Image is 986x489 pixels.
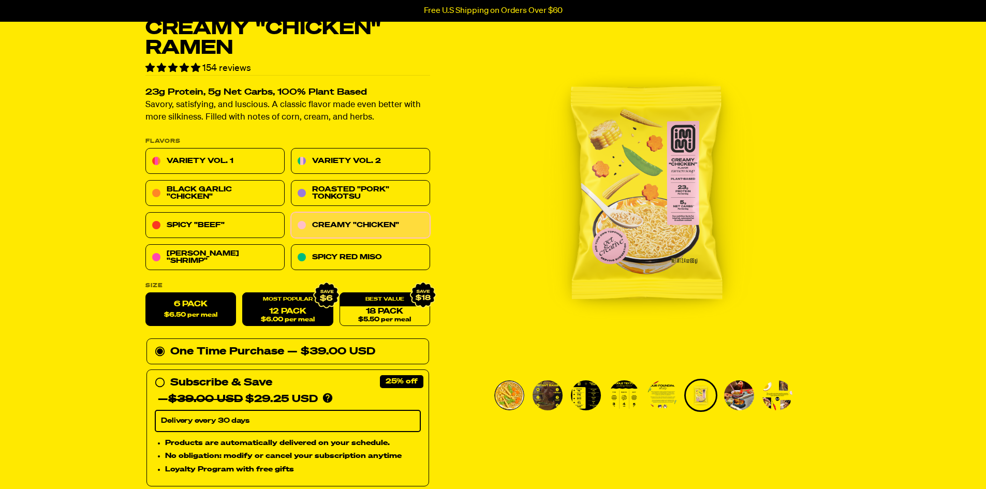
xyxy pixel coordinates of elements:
li: 6 of 8 [472,19,820,366]
span: $6.00 per meal [260,317,314,323]
li: No obligation: modify or cancel your subscription anytime [165,451,421,462]
div: PDP main carousel [472,19,820,366]
a: Spicy "Beef" [145,213,285,239]
li: Go to slide 4 [608,379,641,412]
img: Creamy "Chicken" Ramen [609,380,639,410]
li: Go to slide 1 [493,379,526,412]
p: Free U.S Shipping on Orders Over $60 [424,6,563,16]
h1: Creamy "Chicken" Ramen [145,19,430,58]
div: — $39.00 USD [287,344,375,360]
li: Go to slide 3 [569,379,602,412]
p: Savory, satisfying, and luscious. A classic flavor made even better with more silkiness. Filled w... [145,99,430,124]
div: PDP main carousel thumbnails [472,379,820,412]
img: Creamy "Chicken" Ramen [494,380,524,410]
a: Variety Vol. 2 [291,149,430,174]
a: Creamy "Chicken" [291,213,430,239]
li: Go to slide 7 [723,379,756,412]
div: One Time Purchase [155,344,421,360]
img: Creamy "Chicken" Ramen [571,380,601,410]
a: [PERSON_NAME] "Shrimp" [145,245,285,271]
a: Black Garlic "Chicken" [145,181,285,206]
li: Products are automatically delivered on your schedule. [165,437,421,449]
img: Creamy "Chicken" Ramen [762,380,792,410]
span: 4.78 stars [145,64,202,73]
div: Subscribe & Save [170,375,272,391]
span: $6.50 per meal [164,312,217,319]
img: Creamy "Chicken" Ramen [647,380,678,410]
span: $5.50 per meal [358,317,411,323]
img: Creamy "Chicken" Ramen [472,19,820,366]
h2: 23g Protein, 5g Net Carbs, 100% Plant Based [145,88,430,97]
select: Subscribe & Save —$39.00 USD$29.25 USD Products are automatically delivered on your schedule. No ... [155,410,421,432]
img: Creamy "Chicken" Ramen [724,380,754,410]
li: Go to slide 8 [761,379,794,412]
a: Variety Vol. 1 [145,149,285,174]
label: 6 Pack [145,293,236,327]
span: 154 reviews [202,64,251,73]
img: Creamy "Chicken" Ramen [686,380,716,410]
a: Spicy Red Miso [291,245,430,271]
li: Go to slide 6 [684,379,717,412]
img: Creamy "Chicken" Ramen [533,380,563,410]
a: 12 Pack$6.00 per meal [242,293,333,327]
p: Flavors [145,139,430,144]
li: Go to slide 5 [646,379,679,412]
li: Go to slide 2 [531,379,564,412]
del: $39.00 USD [168,394,243,405]
div: — $29.25 USD [158,391,318,408]
li: Loyalty Program with free gifts [165,464,421,476]
a: Roasted "Pork" Tonkotsu [291,181,430,206]
label: Size [145,283,430,289]
a: 18 Pack$5.50 per meal [339,293,430,327]
iframe: Marketing Popup [5,441,109,484]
